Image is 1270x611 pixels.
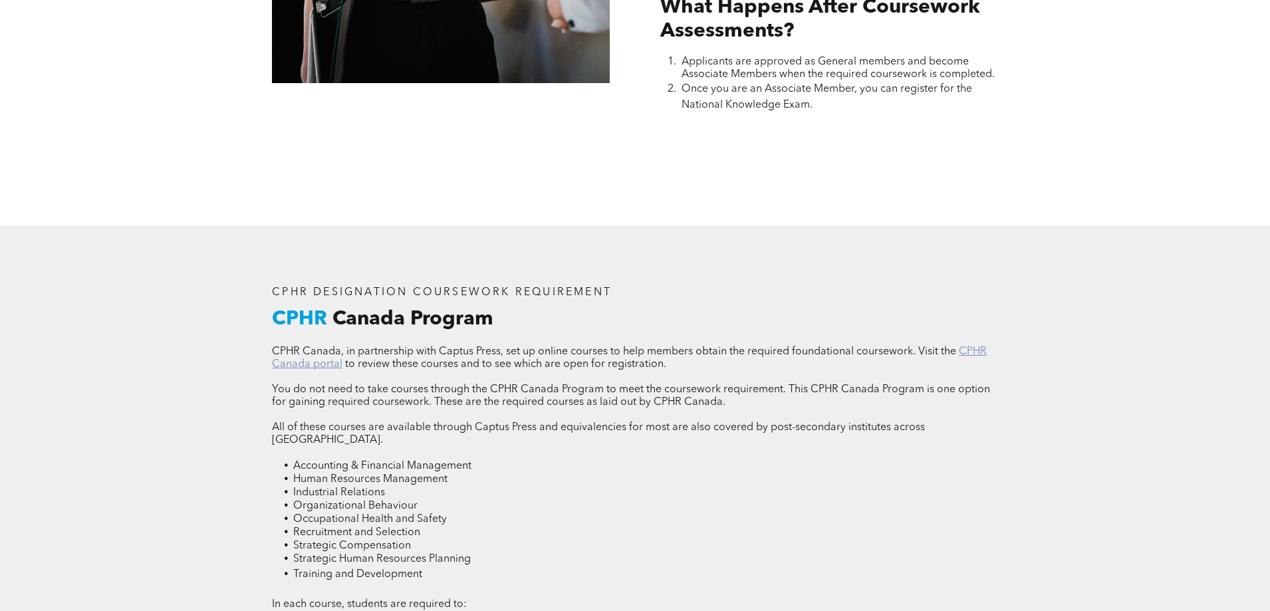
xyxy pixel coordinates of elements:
[272,599,467,610] span: In each course, students are required to:
[293,569,422,580] span: Training and Development
[293,514,447,525] span: Occupational Health and Safety
[272,346,956,357] span: CPHR Canada, in partnership with Captus Press, set up online courses to help members obtain the r...
[293,501,418,511] span: Organizational Behaviour
[332,309,493,329] span: Canada Program
[293,487,385,498] span: Industrial Relations
[345,359,666,370] span: to review these courses and to see which are open for registration.
[682,84,972,110] span: Once you are an Associate Member, you can register for the National Knowledge Exam.
[293,541,411,551] span: Strategic Compensation
[272,309,327,329] span: CPHR
[272,422,925,445] span: All of these courses are available through Captus Press and equivalencies for most are also cover...
[293,461,471,471] span: Accounting & Financial Management
[272,384,990,408] span: You do not need to take courses through the CPHR Canada Program to meet the coursework requiremen...
[293,474,447,485] span: Human Resources Management
[293,527,420,538] span: Recruitment and Selection
[272,346,987,370] a: CPHR Canada portal
[293,554,471,564] span: Strategic Human Resources Planning
[682,57,995,80] span: Applicants are approved as General members and become Associate Members when the required coursew...
[272,287,612,298] span: CPHR DESIGNATION COURSEWORK REQUIREMENT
